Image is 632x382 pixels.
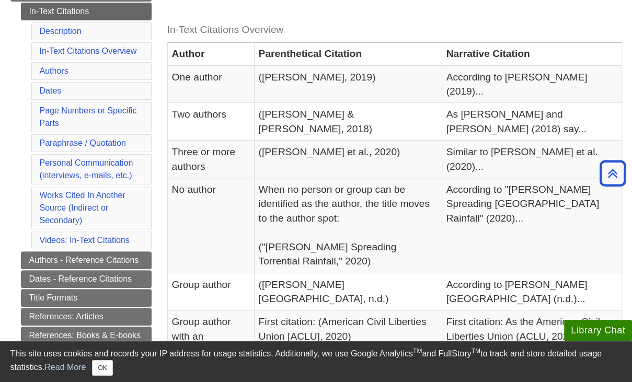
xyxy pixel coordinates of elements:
[167,18,622,42] caption: In-Text Citations Overview
[442,103,622,141] td: As [PERSON_NAME] and [PERSON_NAME] (2018) say...
[442,141,622,178] td: Similar to [PERSON_NAME] et al. (2020)...
[40,106,137,128] a: Page Numbers or Specific Parts
[40,191,125,225] a: Works Cited In Another Source (Indirect or Secondary)
[10,348,622,376] div: This site uses cookies and records your IP address for usage statistics. Additionally, we use Goo...
[167,178,254,273] td: No author
[446,315,617,343] p: First citation: As the American Civil Liberties Union (ACLU, 2020) writes...
[21,327,152,344] a: References: Books & E-books
[254,273,442,310] td: ([PERSON_NAME][GEOGRAPHIC_DATA], n.d.)
[167,141,254,178] td: Three or more authors
[254,141,442,178] td: ([PERSON_NAME] et al., 2020)
[472,348,480,355] sup: TM
[44,363,86,372] a: Read More
[167,103,254,141] td: Two authors
[254,42,442,65] th: Parenthetical Citation
[442,65,622,103] td: According to [PERSON_NAME] (2019)...
[40,158,133,180] a: Personal Communication(interviews, e-mails, etc.)
[40,86,62,95] a: Dates
[442,178,622,273] td: According to "[PERSON_NAME] Spreading [GEOGRAPHIC_DATA] Rainfall" (2020)...
[442,42,622,65] th: Narrative Citation
[21,270,152,288] a: Dates - Reference Citations
[40,236,130,245] a: Videos: In-Text Citations
[167,42,254,65] th: Author
[167,65,254,103] td: One author
[442,273,622,310] td: According to [PERSON_NAME][GEOGRAPHIC_DATA] (n.d.)...
[254,178,442,273] td: When no person or group can be identified as the author, the title moves to the author spot: ("[P...
[21,289,152,307] a: Title Formats
[259,315,438,343] p: First citation: (American Civil Liberties Union [ACLU], 2020)
[167,273,254,310] td: Group author
[254,65,442,103] td: ([PERSON_NAME], 2019)
[21,3,152,20] a: In-Text Citations
[21,251,152,269] a: Authors - Reference Citations
[413,348,422,355] sup: TM
[40,47,137,55] a: In-Text Citations Overview
[596,166,629,180] a: Back to Top
[21,308,152,326] a: References: Articles
[254,103,442,141] td: ([PERSON_NAME] & [PERSON_NAME], 2018)
[564,320,632,341] button: Library Chat
[40,27,82,36] a: Description
[40,138,126,147] a: Paraphrase / Quotation
[92,360,112,376] button: Close
[40,66,68,75] a: Authors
